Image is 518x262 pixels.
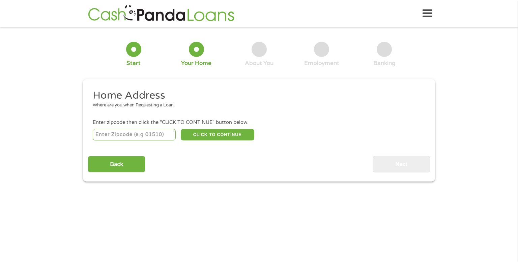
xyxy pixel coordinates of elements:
[88,156,145,172] input: Back
[373,60,396,67] div: Banking
[126,60,141,67] div: Start
[304,60,339,67] div: Employment
[373,156,430,172] input: Next
[245,60,274,67] div: About You
[93,119,425,126] div: Enter zipcode then click the "CLICK TO CONTINUE" button below.
[181,60,211,67] div: Your Home
[86,4,236,23] img: GetLoanNow Logo
[181,129,254,140] button: CLICK TO CONTINUE
[93,102,421,109] div: Where are you when Requesting a Loan.
[93,89,421,102] h2: Home Address
[93,129,176,140] input: Enter Zipcode (e.g 01510)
